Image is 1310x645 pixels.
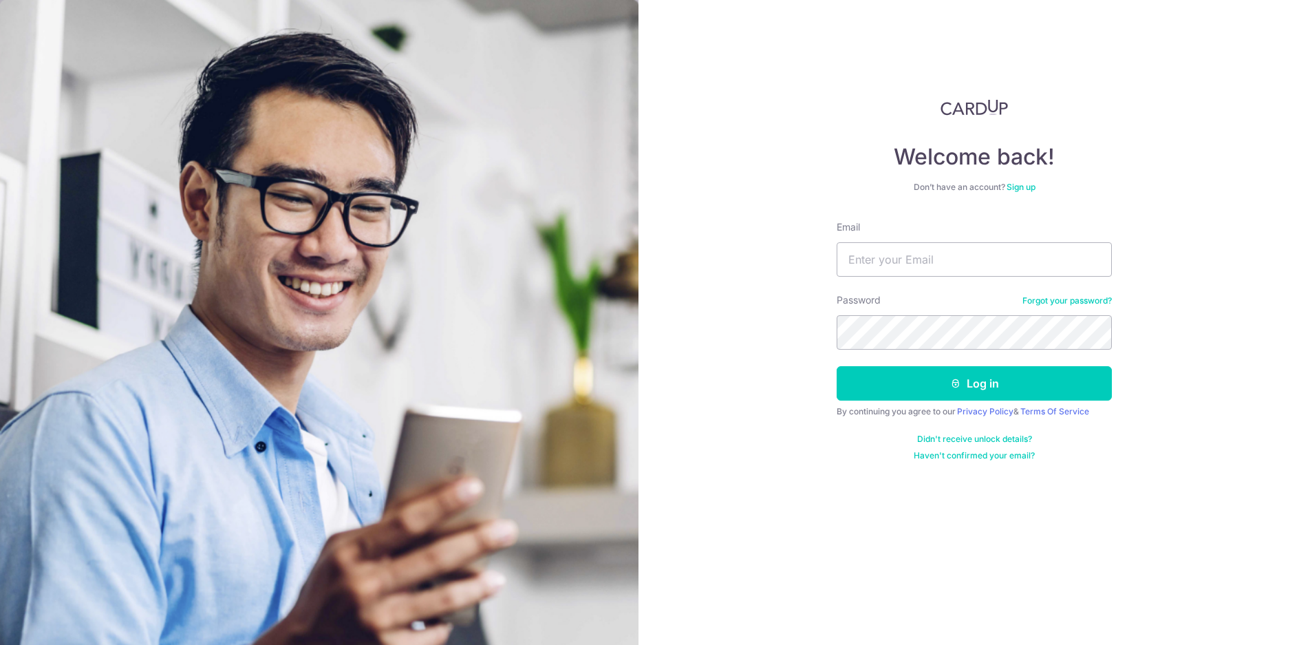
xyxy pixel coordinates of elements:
a: Didn't receive unlock details? [917,434,1032,445]
div: By continuing you agree to our & [837,406,1112,417]
input: Enter your Email [837,242,1112,277]
a: Sign up [1007,182,1035,192]
div: Don’t have an account? [837,182,1112,193]
label: Password [837,293,881,307]
h4: Welcome back! [837,143,1112,171]
a: Forgot your password? [1022,295,1112,306]
img: CardUp Logo [941,99,1008,116]
a: Privacy Policy [957,406,1013,416]
button: Log in [837,366,1112,401]
a: Haven't confirmed your email? [914,450,1035,461]
label: Email [837,220,860,234]
a: Terms Of Service [1020,406,1089,416]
